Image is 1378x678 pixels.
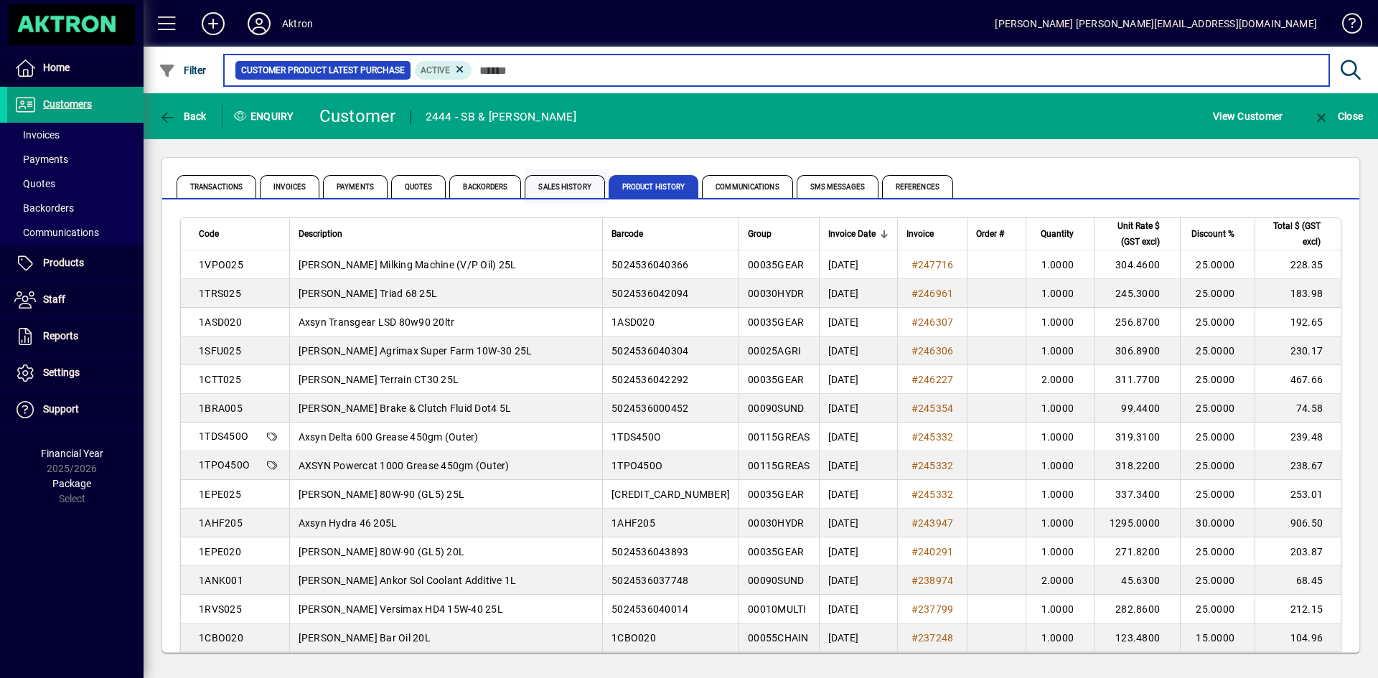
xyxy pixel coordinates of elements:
[1094,250,1180,279] td: 304.4600
[819,595,897,623] td: [DATE]
[918,345,954,357] span: 246306
[1041,226,1074,242] span: Quantity
[819,623,897,652] td: [DATE]
[911,345,918,357] span: #
[190,11,236,37] button: Add
[199,517,243,529] span: 1AHF205
[918,259,954,270] span: 247716
[177,175,256,198] span: Transactions
[7,123,144,147] a: Invoices
[906,226,959,242] div: Invoice
[155,57,210,83] button: Filter
[1180,537,1255,566] td: 25.0000
[43,403,79,415] span: Support
[43,98,92,110] span: Customers
[14,178,55,189] span: Quotes
[199,489,241,500] span: 1EPE025
[1255,623,1341,652] td: 104.96
[1180,423,1255,451] td: 25.0000
[918,603,954,615] span: 237799
[222,105,309,128] div: Enquiry
[918,575,954,586] span: 238974
[7,147,144,171] a: Payments
[299,603,503,615] span: [PERSON_NAME] Versimax HD4 15W-40 25L
[911,489,918,500] span: #
[1255,308,1341,336] td: 192.65
[14,202,74,214] span: Backorders
[1026,336,1094,365] td: 1.0000
[415,61,472,80] mat-chip: Product Activation Status: Active
[199,402,243,414] span: 1BRA005
[1180,394,1255,423] td: 25.0000
[748,460,810,471] span: 00115GREAS
[1264,218,1321,250] span: Total $ (GST excl)
[199,259,243,270] span: 1VPO025
[199,603,242,615] span: 1RVS025
[43,330,78,342] span: Reports
[299,316,455,328] span: Axsyn Transgear LSD 80w90 20ltr
[199,226,281,242] div: Code
[1255,537,1341,566] td: 203.87
[911,431,918,443] span: #
[1094,394,1180,423] td: 99.4400
[241,63,405,77] span: Customer Product Latest Purchase
[748,226,772,242] span: Group
[525,175,604,198] span: Sales History
[1255,250,1341,279] td: 228.35
[299,431,479,443] span: Axsyn Delta 600 Grease 450gm (Outer)
[918,316,954,328] span: 246307
[819,394,897,423] td: [DATE]
[1026,308,1094,336] td: 1.0000
[199,632,243,644] span: 1CBO020
[611,374,688,385] span: 5024536042292
[611,575,688,586] span: 5024536037748
[819,336,897,365] td: [DATE]
[911,517,918,529] span: #
[911,374,918,385] span: #
[911,259,918,270] span: #
[1189,226,1247,242] div: Discount %
[911,316,918,328] span: #
[199,575,243,586] span: 1ANK001
[14,227,99,238] span: Communications
[1180,595,1255,623] td: 25.0000
[1180,566,1255,595] td: 25.0000
[918,460,954,471] span: 245332
[611,288,688,299] span: 5024536042094
[1255,451,1341,480] td: 238.67
[819,566,897,595] td: [DATE]
[819,451,897,480] td: [DATE]
[1026,537,1094,566] td: 1.0000
[1026,423,1094,451] td: 1.0000
[1255,394,1341,423] td: 74.58
[906,400,959,416] a: #245354
[911,575,918,586] span: #
[819,480,897,509] td: [DATE]
[1094,365,1180,394] td: 311.7700
[1094,308,1180,336] td: 256.8700
[236,11,282,37] button: Profile
[299,288,438,299] span: [PERSON_NAME] Triad 68 25L
[52,478,91,489] span: Package
[1026,480,1094,509] td: 1.0000
[906,515,959,531] a: #243947
[1255,566,1341,595] td: 68.45
[911,603,918,615] span: #
[906,314,959,330] a: #246307
[421,65,450,75] span: Active
[159,65,207,76] span: Filter
[918,632,954,644] span: 237248
[611,546,688,557] span: 5024536043893
[1026,394,1094,423] td: 1.0000
[611,345,688,357] span: 5024536040304
[1094,480,1180,509] td: 337.3400
[1255,365,1341,394] td: 467.66
[1026,250,1094,279] td: 1.0000
[748,575,804,586] span: 00090SUND
[906,226,934,242] span: Invoice
[976,226,1004,242] span: Order #
[1264,218,1334,250] div: Total $ (GST excl)
[1180,279,1255,308] td: 25.0000
[882,175,953,198] span: References
[7,220,144,245] a: Communications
